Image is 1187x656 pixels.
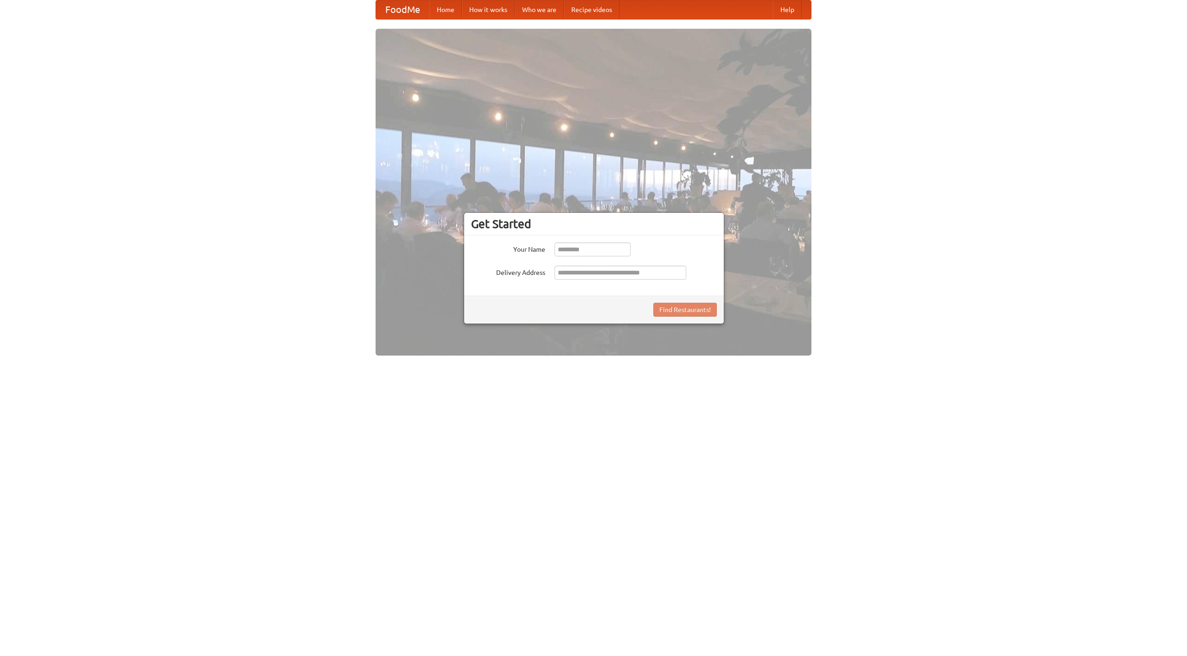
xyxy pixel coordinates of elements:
a: How it works [462,0,515,19]
a: Help [773,0,802,19]
a: Home [429,0,462,19]
a: FoodMe [376,0,429,19]
label: Your Name [471,242,545,254]
a: Recipe videos [564,0,619,19]
a: Who we are [515,0,564,19]
label: Delivery Address [471,266,545,277]
button: Find Restaurants! [653,303,717,317]
h3: Get Started [471,217,717,231]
